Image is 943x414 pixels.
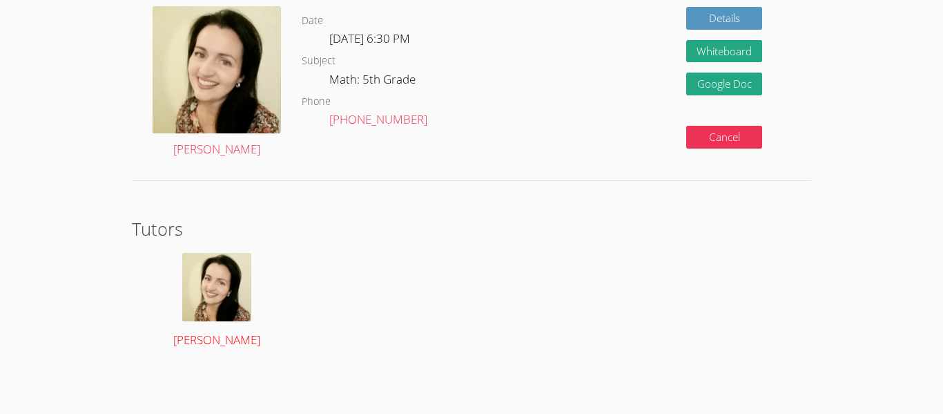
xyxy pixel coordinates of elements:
a: Google Doc [686,73,762,95]
dt: Date [302,12,323,30]
button: Cancel [686,126,762,149]
dd: Math: 5th Grade [329,70,418,93]
a: Details [686,7,762,30]
a: [PHONE_NUMBER] [329,111,427,127]
img: Screenshot%202022-07-16%2010.55.09%20PM.png [182,253,251,321]
a: [PERSON_NAME] [153,6,281,160]
span: [DATE] 6:30 PM [329,30,410,46]
dt: Subject [302,53,336,70]
dt: Phone [302,93,331,111]
h2: Tutors [132,216,811,242]
span: [PERSON_NAME] [173,332,260,348]
img: Screenshot%202022-07-16%2010.55.09%20PM.png [153,6,281,134]
a: [PERSON_NAME] [146,253,289,350]
button: Whiteboard [686,40,762,63]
